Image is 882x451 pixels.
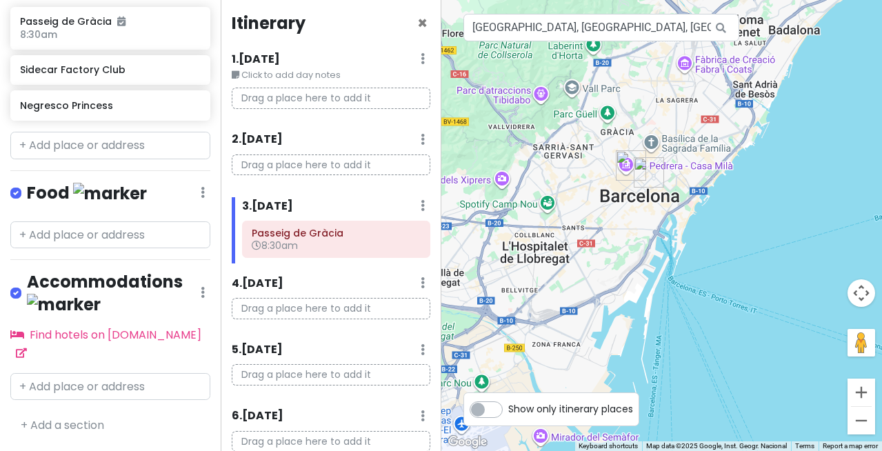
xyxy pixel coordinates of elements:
[20,99,200,112] h6: Negresco Princess
[417,15,428,32] button: Close
[232,12,305,34] h4: Itinerary
[242,199,293,214] h6: 3 . [DATE]
[232,298,430,319] p: Drag a place here to add it
[463,14,739,41] input: Search a place
[10,221,210,249] input: + Add place or address
[848,379,875,406] button: Zoom in
[232,277,283,291] h6: 4 . [DATE]
[646,442,787,450] span: Map data ©2025 Google, Inst. Geogr. Nacional
[795,442,814,450] a: Terms (opens in new tab)
[10,327,201,361] a: Find hotels on [DOMAIN_NAME]
[848,329,875,357] button: Drag Pegman onto the map to open Street View
[232,132,283,147] h6: 2 . [DATE]
[232,154,430,176] p: Drag a place here to add it
[445,433,490,451] a: Open this area in Google Maps (opens a new window)
[232,364,430,385] p: Drag a place here to add it
[73,183,147,204] img: marker
[27,271,201,315] h4: Accommodations
[616,150,646,181] div: Passeig de Gràcia
[20,15,200,28] h6: Passeig de Gràcia
[20,63,200,76] h6: Sidecar Factory Club
[417,12,428,34] span: Close itinerary
[252,227,421,239] h6: Passeig de Gràcia
[10,373,210,401] input: + Add place or address
[232,409,283,423] h6: 6 . [DATE]
[232,88,430,109] p: Drag a place here to add it
[10,132,210,159] input: + Add place or address
[232,52,280,67] h6: 1 . [DATE]
[848,279,875,307] button: Map camera controls
[232,343,283,357] h6: 5 . [DATE]
[848,407,875,434] button: Zoom out
[20,28,57,41] span: 8:30am
[117,17,126,26] i: Added to itinerary
[27,182,147,205] h4: Food
[823,442,878,450] a: Report a map error
[508,401,633,417] span: Show only itinerary places
[445,433,490,451] img: Google
[579,441,638,451] button: Keyboard shortcuts
[21,417,104,433] a: + Add a section
[232,68,430,82] small: Click to add day notes
[252,239,298,252] span: 8:30am
[634,157,664,188] div: Negresco Princess
[27,294,101,315] img: marker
